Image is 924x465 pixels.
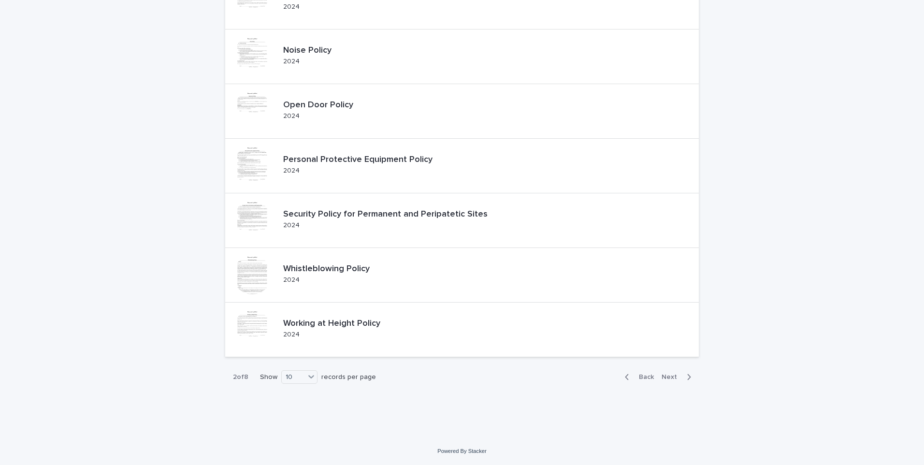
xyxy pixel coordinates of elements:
p: 2 of 8 [225,365,256,389]
p: 2024 [283,276,300,284]
p: 2024 [283,167,300,175]
p: Security Policy for Permanent and Peripatetic Sites [283,209,504,220]
a: Working at Height Policy2024 [225,303,699,357]
p: Whistleblowing Policy [283,264,386,275]
p: Show [260,373,277,381]
p: Noise Policy [283,45,348,56]
div: 10 [282,372,305,382]
a: Personal Protective Equipment Policy2024 [225,139,699,193]
a: Security Policy for Permanent and Peripatetic Sites2024 [225,193,699,248]
button: Back [617,373,658,381]
span: Next [662,374,683,380]
p: Working at Height Policy [283,319,397,329]
p: 2024 [283,112,300,120]
p: 2024 [283,331,300,339]
button: Next [658,373,699,381]
a: Noise Policy2024 [225,29,699,84]
p: 2024 [283,221,300,230]
p: 2024 [283,3,300,11]
a: Powered By Stacker [437,448,486,454]
p: Personal Protective Equipment Policy [283,155,449,165]
a: Whistleblowing Policy2024 [225,248,699,303]
a: Open Door Policy2024 [225,84,699,139]
p: 2024 [283,58,300,66]
p: Open Door Policy [283,100,370,111]
span: Back [633,374,654,380]
p: records per page [321,373,376,381]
